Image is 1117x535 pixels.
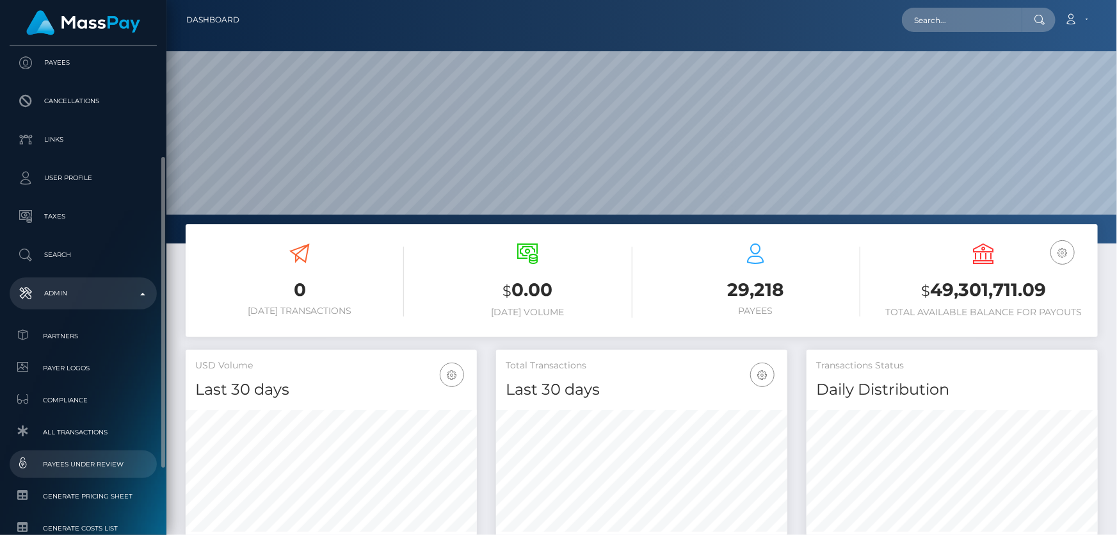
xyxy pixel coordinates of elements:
[15,53,152,72] p: Payees
[506,379,778,401] h4: Last 30 days
[15,329,152,343] span: Partners
[10,354,157,382] a: Payer Logos
[10,162,157,194] a: User Profile
[921,282,930,300] small: $
[186,6,239,33] a: Dashboard
[10,85,157,117] a: Cancellations
[816,379,1088,401] h4: Daily Distribution
[15,130,152,149] p: Links
[15,457,152,472] span: Payees under Review
[423,277,632,304] h3: 0.00
[880,307,1088,318] h6: Total Available Balance for Payouts
[15,245,152,265] p: Search
[10,386,157,414] a: Compliance
[10,450,157,478] a: Payees under Review
[10,322,157,350] a: Partners
[506,359,778,372] h5: Total Transactions
[15,92,152,111] p: Cancellations
[880,277,1088,304] h3: 49,301,711.09
[15,393,152,407] span: Compliance
[15,489,152,504] span: Generate Pricing Sheet
[652,306,860,317] h6: Payees
[10,47,157,79] a: Payees
[15,284,152,303] p: Admin
[15,169,152,188] p: User Profile
[15,207,152,226] p: Taxes
[195,359,467,372] h5: USD Volume
[10,418,157,446] a: All Transactions
[816,359,1088,372] h5: Transactions Status
[10,277,157,309] a: Admin
[195,379,467,401] h4: Last 30 days
[423,307,632,318] h6: [DATE] Volume
[15,425,152,440] span: All Transactions
[502,282,511,300] small: $
[15,361,152,375] span: Payer Logos
[26,10,140,35] img: MassPay Logo
[10,124,157,156] a: Links
[10,482,157,510] a: Generate Pricing Sheet
[195,277,404,302] h3: 0
[195,306,404,317] h6: [DATE] Transactions
[902,8,1022,32] input: Search...
[10,201,157,233] a: Taxes
[652,277,860,302] h3: 29,218
[10,239,157,271] a: Search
